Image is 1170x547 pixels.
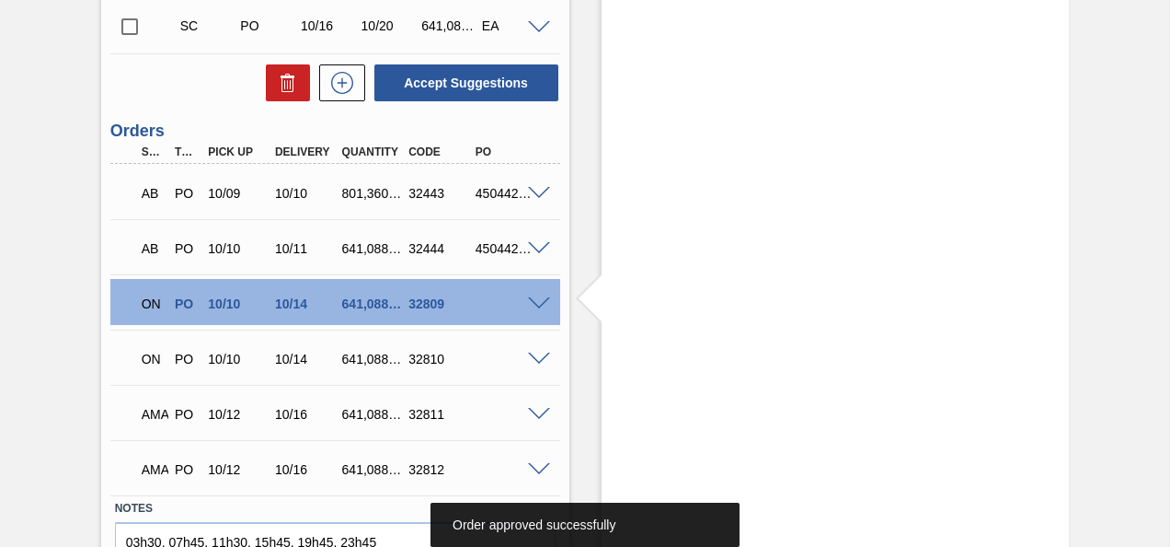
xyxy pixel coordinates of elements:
[417,18,481,33] div: 641,088.000
[203,352,275,367] div: 10/10/2025
[338,145,409,158] div: Quantity
[338,297,409,311] div: 641,088.000
[471,241,543,256] div: 4504422466
[170,241,201,256] div: Purchase order
[404,145,476,158] div: Code
[137,449,168,490] div: Awaiting Manager Approval
[142,462,164,477] p: AMA
[404,352,476,367] div: 32810
[357,18,421,33] div: 10/20/2025
[142,241,164,256] p: AB
[203,145,275,158] div: Pick up
[404,407,476,422] div: 32811
[404,241,476,256] div: 32444
[477,18,542,33] div: EA
[235,18,300,33] div: Purchase order
[170,352,201,367] div: Purchase order
[137,284,168,324] div: Negotiating Order
[338,407,409,422] div: 641,088.000
[365,63,560,103] div: Accept Suggestions
[203,297,275,311] div: 10/10/2025
[270,407,342,422] div: 10/16/2025
[453,518,615,532] span: Order approved successfully
[338,241,409,256] div: 641,088.000
[310,64,365,101] div: New suggestion
[110,122,560,141] h3: Orders
[374,64,558,101] button: Accept Suggestions
[142,186,164,201] p: AB
[203,241,275,256] div: 10/10/2025
[270,297,342,311] div: 10/14/2025
[203,186,275,201] div: 10/09/2025
[137,394,168,435] div: Awaiting Manager Approval
[142,352,164,367] p: ON
[115,495,556,522] label: Notes
[270,241,342,256] div: 10/11/2025
[338,462,409,477] div: 641,088.000
[404,297,476,311] div: 32809
[137,339,168,379] div: Negotiating Order
[296,18,361,33] div: 10/16/2025
[471,145,543,158] div: PO
[170,145,201,158] div: Type
[170,186,201,201] div: Purchase order
[203,407,275,422] div: 10/12/2025
[170,462,201,477] div: Purchase order
[176,18,240,33] div: Suggestion Created
[137,228,168,269] div: Awaiting Billing
[338,186,409,201] div: 801,360.000
[404,186,476,201] div: 32443
[270,186,342,201] div: 10/10/2025
[404,462,476,477] div: 32812
[137,173,168,214] div: Awaiting Billing
[203,462,275,477] div: 10/12/2025
[170,407,201,422] div: Purchase order
[270,462,342,477] div: 10/16/2025
[142,407,164,422] p: AMA
[257,64,310,101] div: Delete Suggestions
[338,352,409,367] div: 641,088.000
[170,297,201,311] div: Purchase order
[270,352,342,367] div: 10/14/2025
[142,297,164,311] p: ON
[137,145,168,158] div: Step
[471,186,543,201] div: 4504422465
[270,145,342,158] div: Delivery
